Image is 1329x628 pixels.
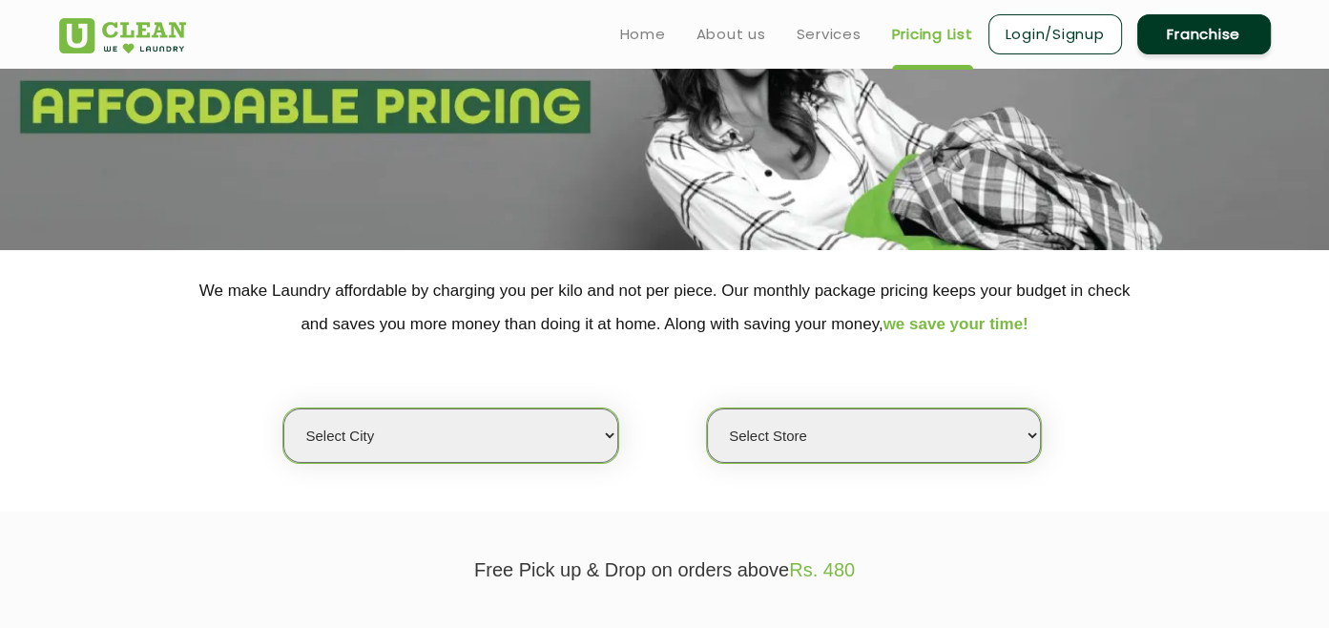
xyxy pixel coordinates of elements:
img: UClean Laundry and Dry Cleaning [59,18,186,53]
a: About us [696,23,766,46]
span: we save your time! [883,315,1028,333]
a: Home [620,23,666,46]
p: Free Pick up & Drop on orders above [59,559,1271,581]
a: Login/Signup [988,14,1122,54]
span: Rs. 480 [789,559,855,580]
p: We make Laundry affordable by charging you per kilo and not per piece. Our monthly package pricin... [59,274,1271,341]
a: Franchise [1137,14,1271,54]
a: Services [797,23,862,46]
a: Pricing List [892,23,973,46]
